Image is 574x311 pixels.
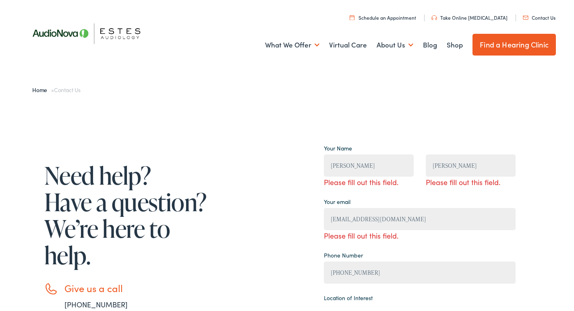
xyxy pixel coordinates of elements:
[324,175,414,186] span: Please fill out this field.
[324,292,373,301] label: Location of Interest
[523,14,528,18] img: utility icon
[324,206,516,229] input: example@gmail.com
[431,14,437,19] img: utility icon
[32,84,51,92] a: Home
[324,142,352,151] label: Your Name
[523,12,555,19] a: Contact Us
[32,84,81,92] span: »
[324,196,350,204] label: Your email
[324,260,516,282] input: (XXX) XXX - XXXX
[324,153,414,175] input: First Name
[431,12,508,19] a: Take Online [MEDICAL_DATA]
[329,29,367,58] a: Virtual Care
[423,29,437,58] a: Blog
[350,13,354,19] img: utility icon
[324,229,516,239] span: Please fill out this field.
[265,29,319,58] a: What We Offer
[54,84,81,92] span: Contact Us
[426,153,516,175] input: Last Name
[426,175,516,186] span: Please fill out this field.
[377,29,413,58] a: About Us
[324,249,363,258] label: Phone Number
[472,32,556,54] a: Find a Hearing Clinic
[64,281,209,292] h3: Give us a call
[350,12,416,19] a: Schedule an Appointment
[64,298,128,308] a: [PHONE_NUMBER]
[447,29,463,58] a: Shop
[44,161,209,267] h1: Need help? Have a question? We’re here to help.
